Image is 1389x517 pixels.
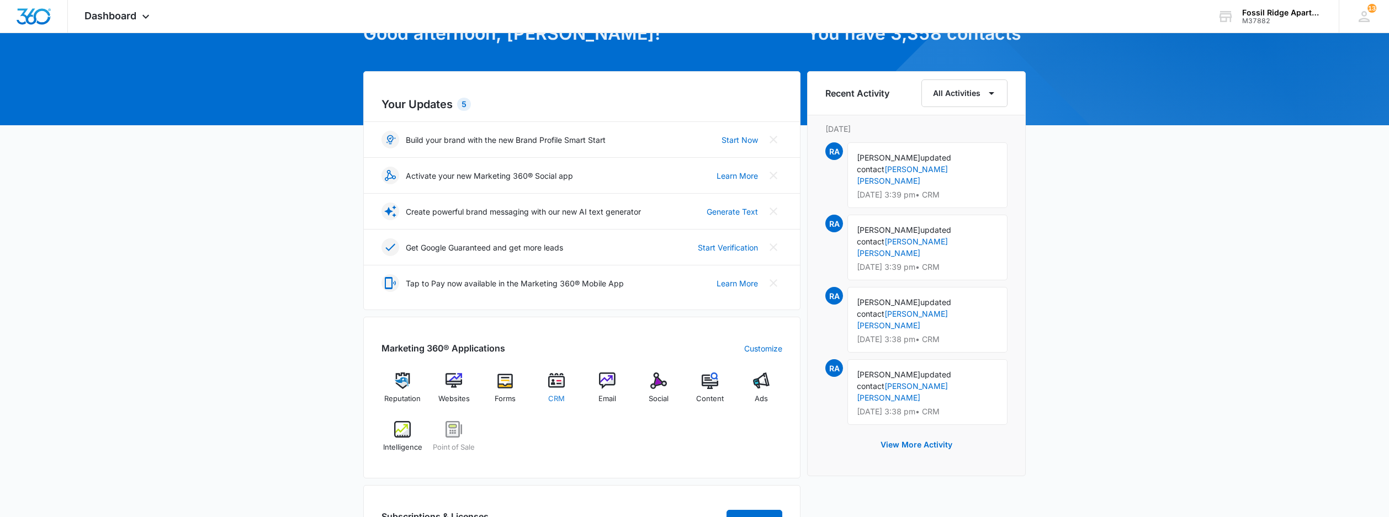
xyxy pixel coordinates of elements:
[857,408,998,415] p: [DATE] 3:38 pm • CRM
[857,164,948,185] a: [PERSON_NAME] [PERSON_NAME]
[740,372,782,412] a: Ads
[857,370,920,379] span: [PERSON_NAME]
[698,242,758,253] a: Start Verification
[1242,8,1323,17] div: account name
[548,393,565,404] span: CRM
[457,98,471,111] div: 5
[384,393,421,404] span: Reputation
[406,206,641,217] p: Create powerful brand messaging with our new AI text generator
[825,142,843,160] span: RA
[696,393,724,404] span: Content
[717,278,758,289] a: Learn More
[406,134,606,146] p: Build your brand with the new Brand Profile Smart Start
[649,393,669,404] span: Social
[406,242,563,253] p: Get Google Guaranteed and get more leads
[689,372,731,412] a: Content
[807,20,1026,47] h1: You have 3,358 contacts
[857,237,948,258] a: [PERSON_NAME] [PERSON_NAME]
[722,134,758,146] a: Start Now
[857,309,948,330] a: [PERSON_NAME] [PERSON_NAME]
[433,372,475,412] a: Websites
[870,431,963,458] button: View More Activity
[638,372,680,412] a: Social
[765,274,782,292] button: Close
[765,238,782,256] button: Close
[1367,4,1376,13] span: 13
[586,372,629,412] a: Email
[857,225,920,234] span: [PERSON_NAME]
[383,442,422,453] span: Intelligence
[433,442,475,453] span: Point of Sale
[921,79,1008,107] button: All Activities
[1242,17,1323,25] div: account id
[765,167,782,184] button: Close
[381,421,424,461] a: Intelligence
[857,381,948,402] a: [PERSON_NAME] [PERSON_NAME]
[406,170,573,182] p: Activate your new Marketing 360® Social app
[381,372,424,412] a: Reputation
[717,170,758,182] a: Learn More
[765,202,782,220] button: Close
[438,393,470,404] span: Websites
[857,263,998,271] p: [DATE] 3:39 pm • CRM
[857,297,920,307] span: [PERSON_NAME]
[825,287,843,305] span: RA
[744,343,782,354] a: Customize
[1367,4,1376,13] div: notifications count
[495,393,516,404] span: Forms
[484,372,527,412] a: Forms
[406,278,624,289] p: Tap to Pay now available in the Marketing 360® Mobile App
[535,372,577,412] a: CRM
[707,206,758,217] a: Generate Text
[825,87,889,100] h6: Recent Activity
[381,342,505,355] h2: Marketing 360® Applications
[765,131,782,148] button: Close
[857,191,998,199] p: [DATE] 3:39 pm • CRM
[857,335,998,343] p: [DATE] 3:38 pm • CRM
[363,20,800,47] h1: Good afternoon, [PERSON_NAME]!
[825,359,843,377] span: RA
[381,96,782,113] h2: Your Updates
[84,10,136,22] span: Dashboard
[825,215,843,232] span: RA
[857,153,920,162] span: [PERSON_NAME]
[598,393,616,404] span: Email
[755,393,768,404] span: Ads
[825,123,1008,135] p: [DATE]
[433,421,475,461] a: Point of Sale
